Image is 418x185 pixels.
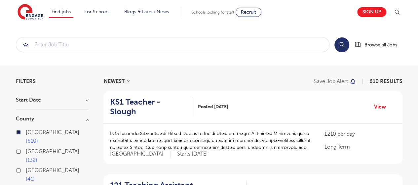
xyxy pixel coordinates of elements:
[357,7,386,17] a: Sign up
[26,129,30,134] input: [GEOGRAPHIC_DATA] 610
[16,97,89,103] h3: Start Date
[26,129,79,135] span: [GEOGRAPHIC_DATA]
[241,10,256,15] span: Recruit
[324,143,396,151] p: Long Term
[369,78,402,84] span: 610 RESULTS
[16,116,89,121] h3: County
[16,79,36,84] span: Filters
[334,37,349,52] button: Search
[26,138,38,144] span: 610
[324,130,396,138] p: £210 per day
[177,151,208,158] p: Starts [DATE]
[110,97,193,116] a: KS1 Teacher - Slough
[26,176,35,182] span: 41
[18,4,43,21] img: Engage Education
[314,79,357,84] button: Save job alert
[198,103,228,110] span: Posted [DATE]
[236,8,261,17] a: Recruit
[192,10,234,15] span: Schools looking for staff
[26,167,79,173] span: [GEOGRAPHIC_DATA]
[355,41,402,49] a: Browse all Jobs
[26,149,79,155] span: [GEOGRAPHIC_DATA]
[364,41,397,49] span: Browse all Jobs
[16,37,329,52] div: Submit
[84,9,110,14] a: For Schools
[16,37,329,52] input: Submit
[314,79,348,84] p: Save job alert
[124,9,169,14] a: Blogs & Latest News
[52,9,71,14] a: Find jobs
[110,130,311,151] p: LO5 Ipsumdo Sitametc adi Elitsed Doeius te Incidi Utlab etd magn: Al Enimad Minimveni, qu’no exer...
[26,149,30,153] input: [GEOGRAPHIC_DATA] 132
[26,157,37,163] span: 132
[110,97,188,116] h2: KS1 Teacher - Slough
[26,167,30,172] input: [GEOGRAPHIC_DATA] 41
[374,103,391,111] a: View
[110,151,171,158] span: [GEOGRAPHIC_DATA]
